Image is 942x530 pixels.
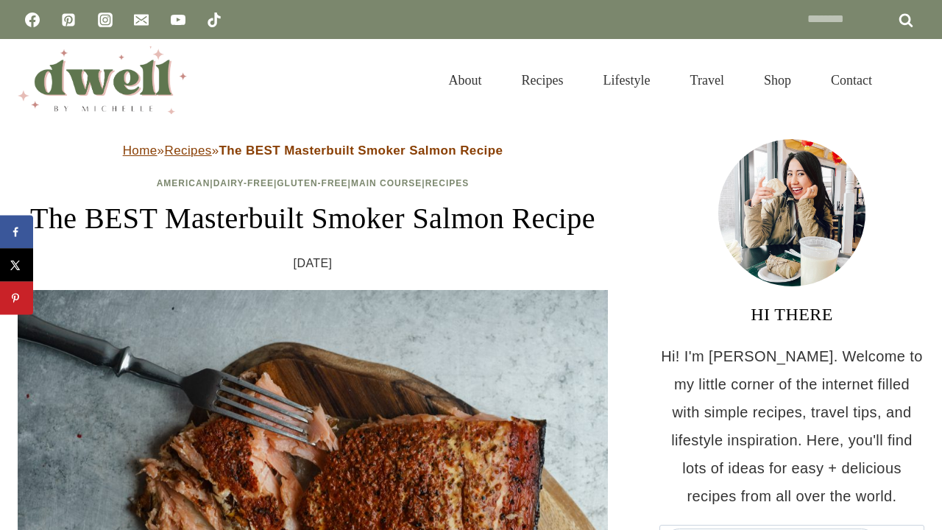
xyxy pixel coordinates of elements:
p: Hi! I'm [PERSON_NAME]. Welcome to my little corner of the internet filled with simple recipes, tr... [659,342,924,510]
a: About [429,54,502,106]
a: Dairy-Free [213,178,274,188]
a: Home [123,144,157,158]
h1: The BEST Masterbuilt Smoker Salmon Recipe [18,197,608,241]
a: Email [127,5,156,35]
a: Pinterest [54,5,83,35]
button: View Search Form [899,68,924,93]
time: [DATE] [294,252,333,275]
a: Recipes [502,54,584,106]
a: Contact [811,54,892,106]
a: TikTok [199,5,229,35]
span: | | | | [157,178,470,188]
h3: HI THERE [659,301,924,328]
a: Main Course [351,178,422,188]
strong: The BEST Masterbuilt Smoker Salmon Recipe [219,144,503,158]
span: » » [123,144,503,158]
a: Recipes [425,178,470,188]
a: Lifestyle [584,54,670,106]
a: American [157,178,210,188]
a: Travel [670,54,744,106]
nav: Primary Navigation [429,54,892,106]
a: Recipes [164,144,211,158]
a: YouTube [163,5,193,35]
a: Instagram [91,5,120,35]
img: DWELL by michelle [18,46,187,114]
a: Shop [744,54,811,106]
a: Gluten-Free [277,178,347,188]
a: Facebook [18,5,47,35]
